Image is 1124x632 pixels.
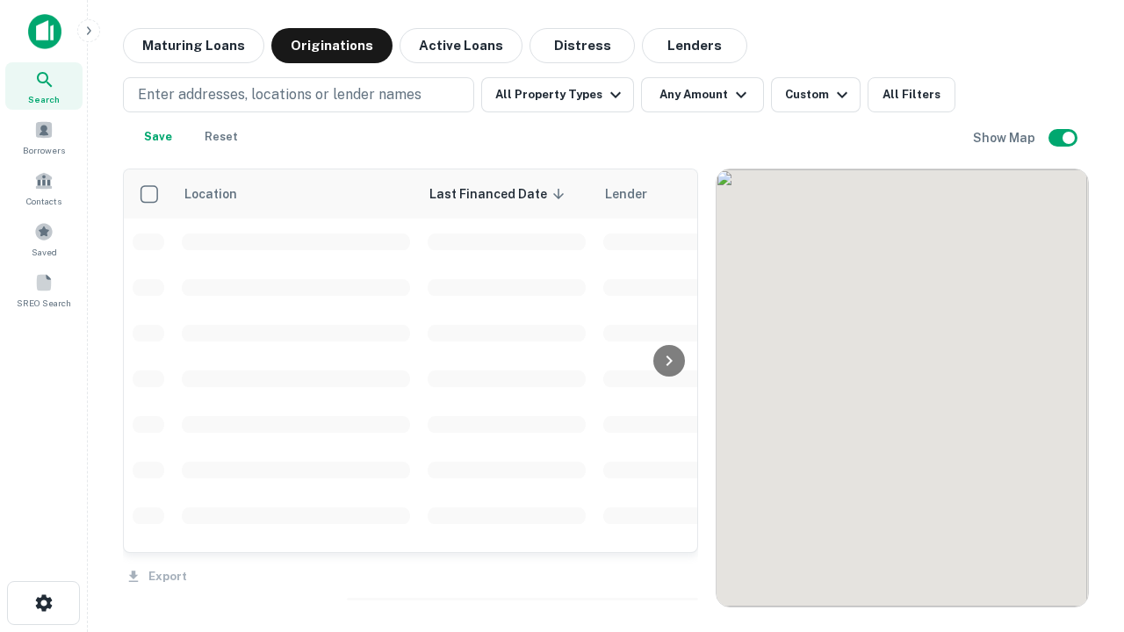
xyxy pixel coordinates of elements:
span: Last Financed Date [429,183,570,205]
iframe: Chat Widget [1036,435,1124,520]
button: Maturing Loans [123,28,264,63]
button: All Filters [868,77,955,112]
button: Originations [271,28,393,63]
button: Active Loans [400,28,522,63]
a: Contacts [5,164,83,212]
span: Location [184,183,260,205]
div: Custom [785,84,853,105]
button: Save your search to get updates of matches that match your search criteria. [130,119,186,154]
button: Any Amount [641,77,764,112]
button: Reset [193,119,249,154]
a: SREO Search [5,266,83,313]
a: Search [5,62,83,110]
th: Location [173,169,419,219]
button: Lenders [642,28,747,63]
h6: Show Map [973,128,1038,147]
p: Enter addresses, locations or lender names [138,84,421,105]
span: Contacts [26,194,61,208]
img: capitalize-icon.png [28,14,61,49]
span: Lender [605,183,647,205]
span: Saved [32,245,57,259]
div: 0 0 [717,169,1088,607]
a: Borrowers [5,113,83,161]
a: Saved [5,215,83,262]
span: Search [28,92,60,106]
span: SREO Search [17,296,71,310]
button: Custom [771,77,861,112]
th: Last Financed Date [419,169,594,219]
button: Enter addresses, locations or lender names [123,77,474,112]
th: Lender [594,169,875,219]
button: Distress [530,28,635,63]
button: All Property Types [481,77,634,112]
span: Borrowers [23,143,65,157]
